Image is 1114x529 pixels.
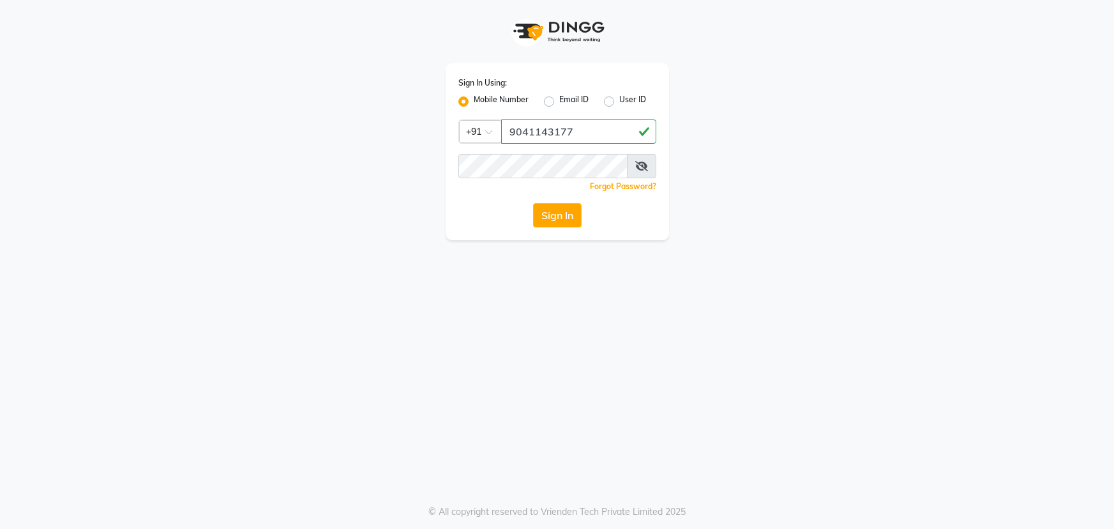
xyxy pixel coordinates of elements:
button: Sign In [533,203,582,227]
a: Forgot Password? [590,181,656,191]
img: logo1.svg [506,13,608,50]
label: Sign In Using: [458,77,507,89]
label: Email ID [559,94,589,109]
label: Mobile Number [474,94,529,109]
input: Username [458,154,628,178]
label: User ID [619,94,646,109]
input: Username [501,119,656,144]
